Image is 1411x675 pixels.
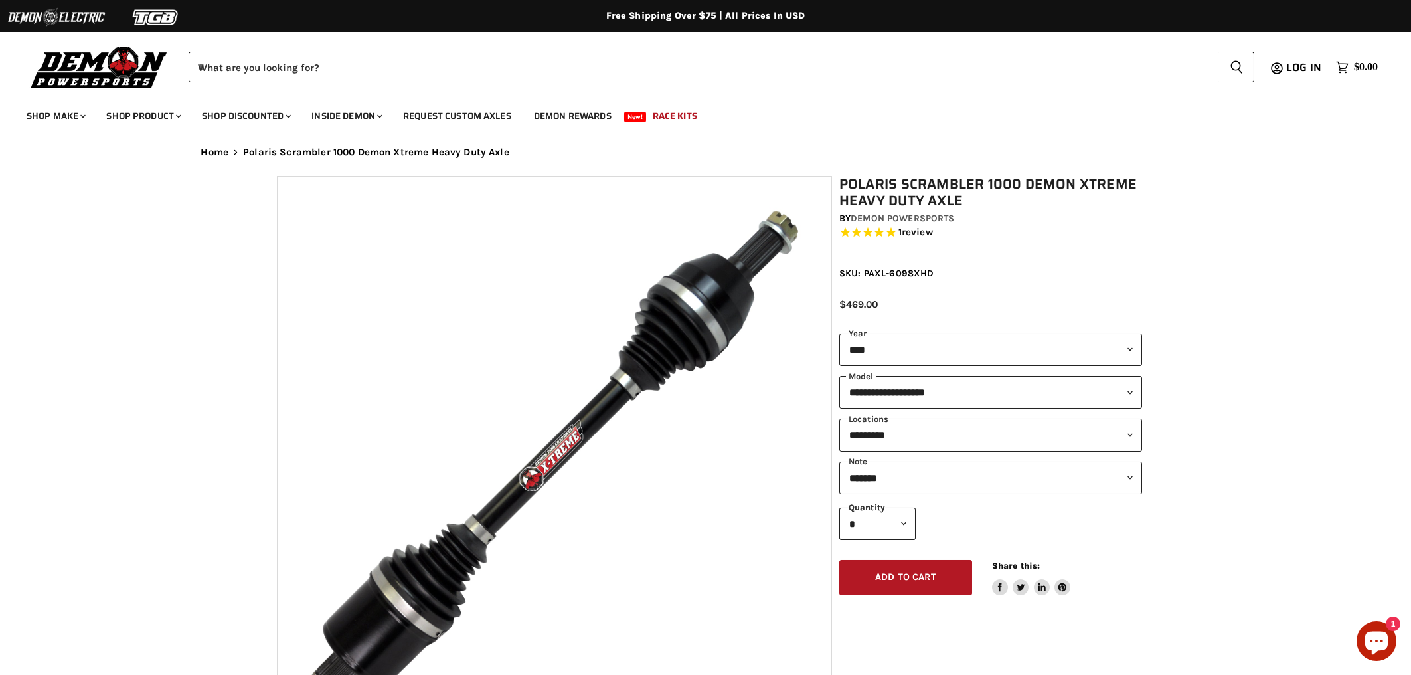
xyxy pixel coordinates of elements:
img: Demon Powersports [27,43,172,90]
span: New! [624,112,647,122]
button: Add to cart [839,560,972,595]
a: Demon Powersports [851,213,954,224]
span: Share this: [992,561,1040,571]
div: SKU: PAXL-6098XHD [839,266,1142,280]
nav: Breadcrumbs [175,147,1237,158]
select: keys [839,419,1142,451]
a: Race Kits [643,102,707,130]
select: year [839,334,1142,366]
span: Log in [1286,59,1321,76]
span: 1 reviews [898,227,933,239]
select: keys [839,462,1142,494]
div: Free Shipping Over $75 | All Prices In USD [175,10,1237,22]
aside: Share this: [992,560,1071,595]
a: Home [201,147,229,158]
a: Log in [1280,62,1329,74]
select: Quantity [839,508,916,540]
a: Inside Demon [301,102,390,130]
img: TGB Logo 2 [106,5,206,30]
div: by [839,211,1142,226]
span: $0.00 [1354,61,1378,74]
form: Product [189,52,1254,82]
span: Polaris Scrambler 1000 Demon Xtreme Heavy Duty Axle [243,147,509,158]
span: review [902,227,933,239]
span: $469.00 [839,298,878,310]
button: Search [1219,52,1254,82]
a: $0.00 [1329,58,1384,77]
ul: Main menu [17,97,1374,130]
input: When autocomplete results are available use up and down arrows to review and enter to select [189,52,1219,82]
a: Request Custom Axles [393,102,521,130]
a: Shop Product [96,102,189,130]
span: Rated 5.0 out of 5 stars 1 reviews [839,226,1142,240]
inbox-online-store-chat: Shopify online store chat [1353,621,1400,664]
span: Add to cart [875,571,936,583]
h1: Polaris Scrambler 1000 Demon Xtreme Heavy Duty Axle [839,176,1142,209]
a: Demon Rewards [524,102,622,130]
img: Demon Electric Logo 2 [7,5,106,30]
a: Shop Make [17,102,94,130]
a: Shop Discounted [192,102,299,130]
select: modal-name [839,376,1142,409]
